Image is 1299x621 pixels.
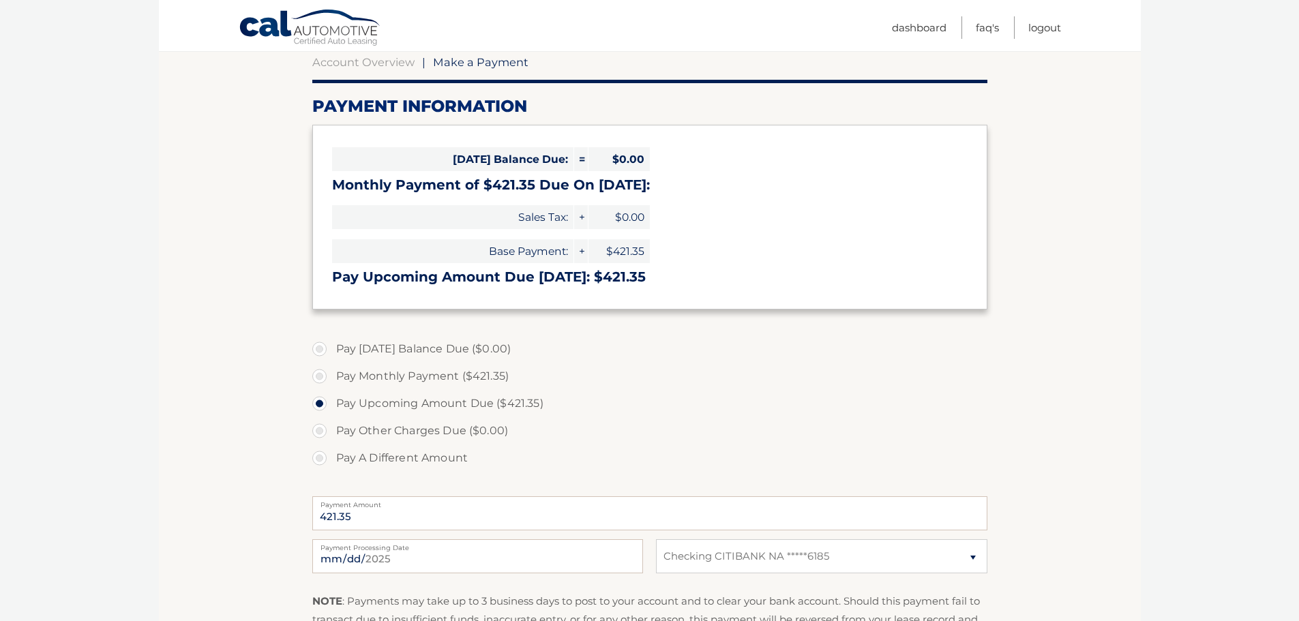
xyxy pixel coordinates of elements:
[332,147,573,171] span: [DATE] Balance Due:
[312,390,987,417] label: Pay Upcoming Amount Due ($421.35)
[332,177,968,194] h3: Monthly Payment of $421.35 Due On [DATE]:
[588,147,650,171] span: $0.00
[1028,16,1061,39] a: Logout
[574,147,588,171] span: =
[312,496,987,507] label: Payment Amount
[312,539,643,550] label: Payment Processing Date
[312,594,342,607] strong: NOTE
[312,496,987,530] input: Payment Amount
[422,55,425,69] span: |
[312,417,987,444] label: Pay Other Charges Due ($0.00)
[574,239,588,263] span: +
[433,55,528,69] span: Make a Payment
[312,363,987,390] label: Pay Monthly Payment ($421.35)
[332,205,573,229] span: Sales Tax:
[312,55,415,69] a: Account Overview
[312,444,987,472] label: Pay A Different Amount
[892,16,946,39] a: Dashboard
[239,9,382,48] a: Cal Automotive
[588,239,650,263] span: $421.35
[312,539,643,573] input: Payment Date
[332,239,573,263] span: Base Payment:
[588,205,650,229] span: $0.00
[976,16,999,39] a: FAQ's
[332,269,968,286] h3: Pay Upcoming Amount Due [DATE]: $421.35
[312,96,987,117] h2: Payment Information
[574,205,588,229] span: +
[312,335,987,363] label: Pay [DATE] Balance Due ($0.00)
